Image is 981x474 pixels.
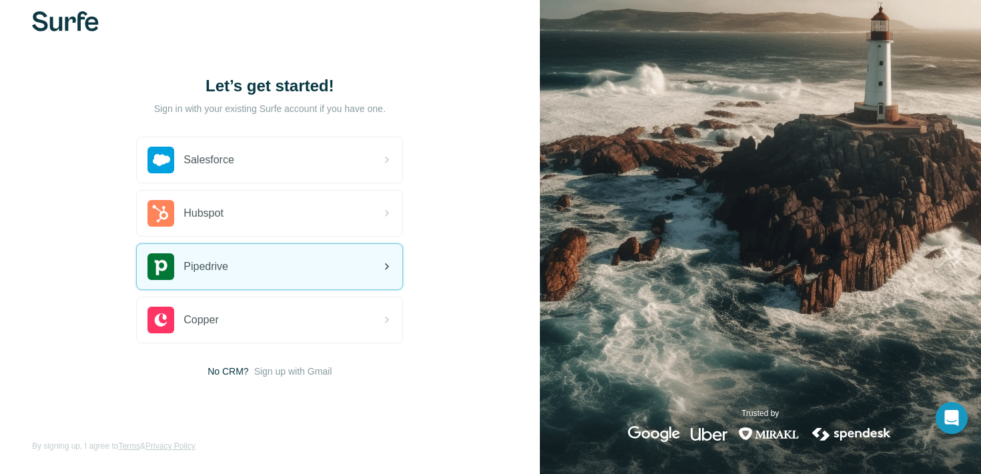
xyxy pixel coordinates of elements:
img: hubspot's logo [147,200,174,227]
img: salesforce's logo [147,147,174,173]
img: google's logo [628,426,680,442]
img: mirakl's logo [738,426,799,442]
img: Surfe's logo [32,11,99,31]
span: Copper [184,312,218,328]
img: spendesk's logo [810,426,893,442]
a: Terms [118,441,140,451]
h1: Let’s get started! [136,75,403,97]
img: copper's logo [147,307,174,333]
img: pipedrive's logo [147,253,174,280]
p: Sign in with your existing Surfe account if you have one. [154,102,386,115]
button: Sign up with Gmail [254,365,332,378]
img: uber's logo [691,426,727,442]
span: No CRM? [208,365,248,378]
p: Trusted by [741,407,779,419]
span: By signing up, I agree to & [32,440,196,452]
span: Hubspot [184,205,224,221]
span: Salesforce [184,152,234,168]
div: Open Intercom Messenger [936,402,968,434]
span: Pipedrive [184,259,228,275]
a: Privacy Policy [145,441,196,451]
